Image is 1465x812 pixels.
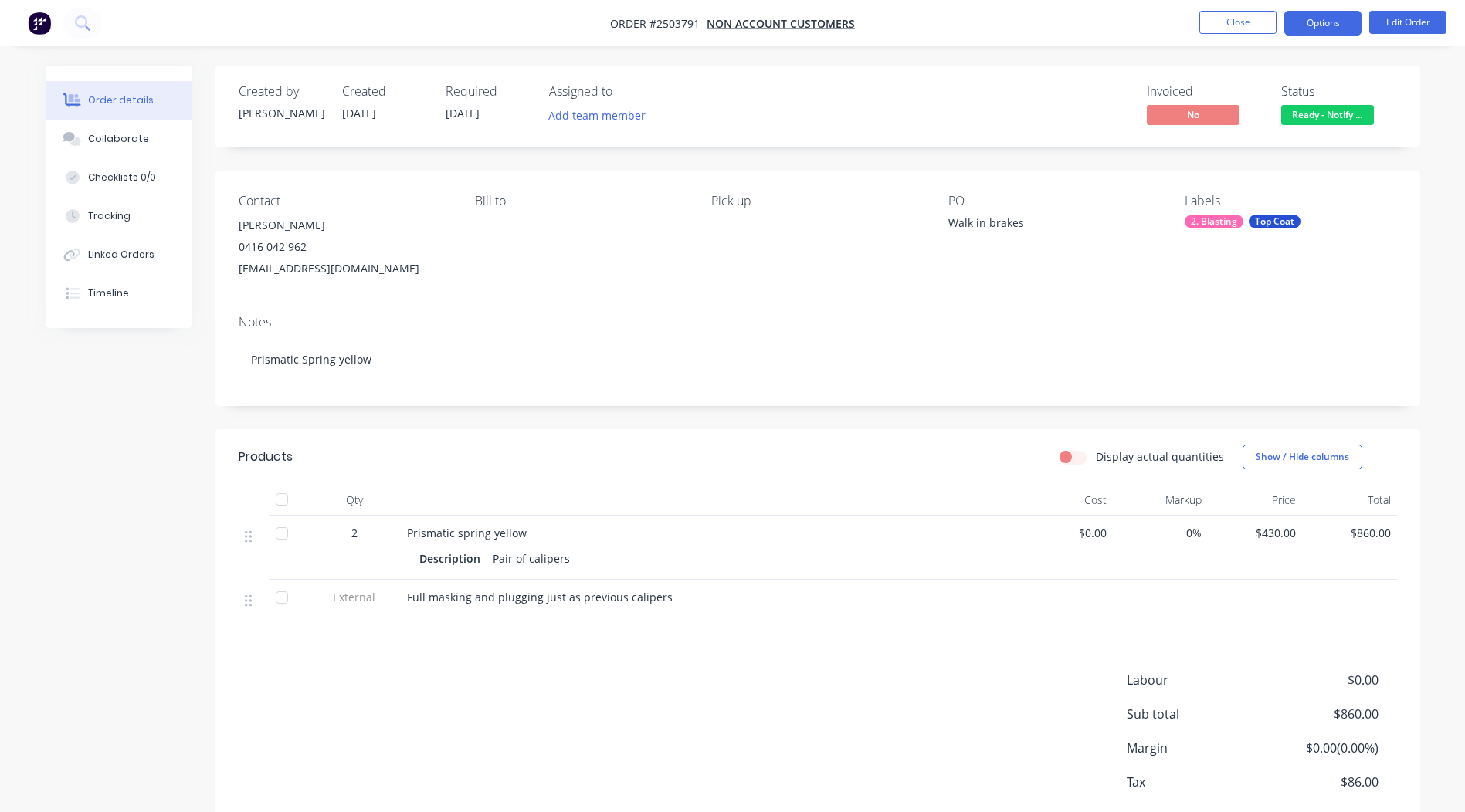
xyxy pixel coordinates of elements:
div: Timeline [88,286,129,300]
span: Ready - Notify ... [1281,105,1374,124]
button: Linked Orders [46,235,192,274]
button: Collaborate [46,120,192,158]
span: Margin [1127,739,1264,757]
div: Notes [239,315,1397,330]
div: Tracking [88,209,131,223]
span: $86.00 [1263,773,1378,791]
div: Bill to [475,194,687,208]
div: Qty [308,485,401,516]
button: Add team member [540,105,653,126]
button: Edit Order [1369,11,1446,34]
div: Cost [1019,485,1114,516]
span: Tax [1127,773,1264,791]
div: [EMAIL_ADDRESS][DOMAIN_NAME] [239,258,450,279]
div: Walk in brakes [948,215,1141,236]
span: No [1147,105,1239,124]
span: Full masking and plugging just as previous calipers [407,590,673,604]
button: Options [1284,11,1362,36]
button: Add team member [549,105,654,126]
img: Factory [28,12,51,35]
span: $860.00 [1308,525,1391,541]
span: $430.00 [1214,525,1297,541]
div: Description [419,547,487,570]
div: Labels [1185,194,1396,208]
div: 0416 042 962 [239,236,450,258]
div: Pick up [711,194,923,208]
span: 0% [1119,525,1202,541]
button: Tracking [46,197,192,235]
span: $0.00 [1263,671,1378,689]
div: Markup [1113,485,1208,516]
button: Close [1199,11,1277,34]
button: Order details [46,81,192,120]
span: 2 [351,525,358,541]
button: Timeline [46,274,192,313]
button: Show / Hide columns [1243,445,1362,469]
button: Checklists 0/0 [46,158,192,197]
div: Status [1281,84,1397,99]
div: Prismatic Spring yellow [239,336,1397,383]
div: Order details [88,93,154,107]
span: Labour [1127,671,1264,689]
div: Checklists 0/0 [88,171,156,184]
span: Order #2503791 - [610,16,707,31]
span: Sub total [1127,705,1264,723]
a: Non account customers [707,16,855,31]
span: [DATE] [446,106,480,120]
span: [DATE] [342,106,376,120]
span: External [314,589,395,605]
div: Top Coat [1249,215,1301,228]
div: [PERSON_NAME] [239,105,324,121]
span: $0.00 [1025,525,1107,541]
div: Products [239,448,293,466]
div: Collaborate [88,132,149,146]
div: Created [342,84,427,99]
div: Required [446,84,531,99]
label: Display actual quantities [1096,448,1224,465]
span: Prismatic spring yellow [407,526,527,540]
div: [PERSON_NAME]0416 042 962[EMAIL_ADDRESS][DOMAIN_NAME] [239,215,450,279]
div: Invoiced [1147,84,1263,99]
div: Linked Orders [88,248,154,262]
div: PO [948,194,1160,208]
div: Contact [239,194,450,208]
span: $0.00 ( 0.00 %) [1263,739,1378,757]
span: $860.00 [1263,705,1378,723]
div: Created by [239,84,324,99]
div: Price [1208,485,1303,516]
button: Ready - Notify ... [1281,105,1374,128]
div: Assigned to [549,84,704,99]
div: [PERSON_NAME] [239,215,450,236]
div: 2. Blasting [1185,215,1243,228]
div: Pair of calipers [487,547,576,570]
div: Total [1302,485,1397,516]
